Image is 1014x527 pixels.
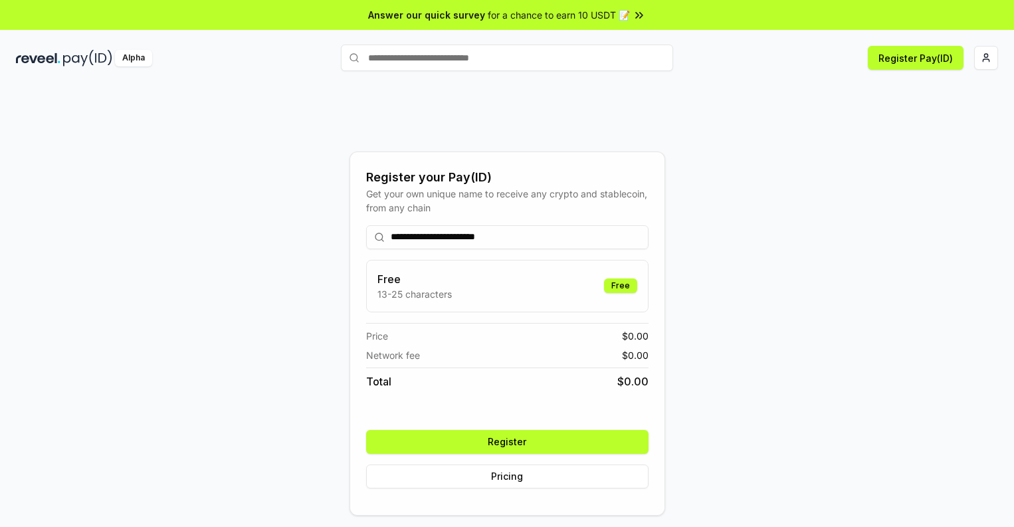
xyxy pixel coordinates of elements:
[366,168,649,187] div: Register your Pay(ID)
[488,8,630,22] span: for a chance to earn 10 USDT 📝
[16,50,60,66] img: reveel_dark
[868,46,963,70] button: Register Pay(ID)
[366,465,649,488] button: Pricing
[366,187,649,215] div: Get your own unique name to receive any crypto and stablecoin, from any chain
[366,430,649,454] button: Register
[622,329,649,343] span: $ 0.00
[368,8,485,22] span: Answer our quick survey
[604,278,637,293] div: Free
[366,329,388,343] span: Price
[617,373,649,389] span: $ 0.00
[366,348,420,362] span: Network fee
[366,373,391,389] span: Total
[115,50,152,66] div: Alpha
[377,271,452,287] h3: Free
[622,348,649,362] span: $ 0.00
[377,287,452,301] p: 13-25 characters
[63,50,112,66] img: pay_id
